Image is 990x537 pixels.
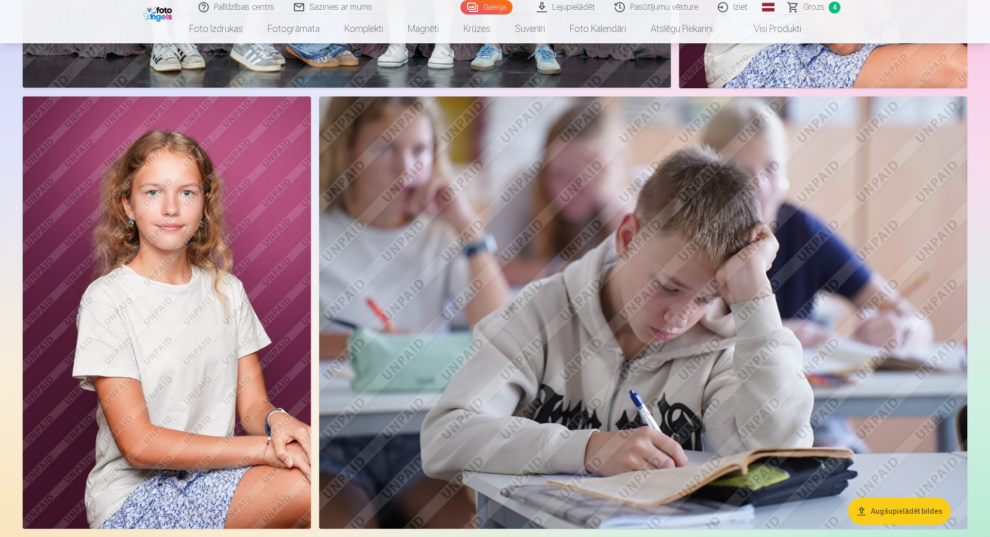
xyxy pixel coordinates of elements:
[829,2,840,13] span: 4
[803,1,824,13] span: Grozs
[143,4,175,22] img: /fa1
[177,14,255,43] a: Foto izdrukas
[638,14,725,43] a: Atslēgu piekariņi
[557,14,638,43] a: Foto kalendāri
[451,14,503,43] a: Krūzes
[503,14,557,43] a: Suvenīri
[848,498,951,525] button: Augšupielādēt bildes
[332,14,395,43] a: Komplekti
[255,14,332,43] a: Fotogrāmata
[725,14,814,43] a: Visi produkti
[395,14,451,43] a: Magnēti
